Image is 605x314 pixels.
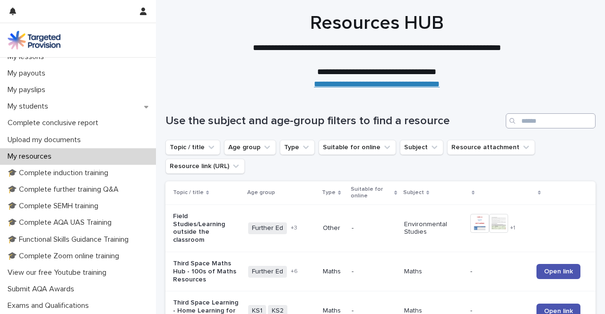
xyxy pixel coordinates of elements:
[4,102,56,111] p: My students
[323,268,344,276] p: Maths
[4,285,82,294] p: Submit AQA Awards
[447,140,535,155] button: Resource attachment
[352,268,396,276] p: -
[510,225,515,231] span: + 1
[248,266,287,278] span: Further Ed
[536,264,580,279] a: Open link
[4,52,52,61] p: My lessons
[351,184,392,202] p: Suitable for online
[165,159,245,174] button: Resource link (URL)
[322,187,336,198] p: Type
[173,260,241,283] p: Third Space Maths Hub - 100s of Maths Resources
[4,252,127,261] p: 🎓 Complete Zoom online training
[224,140,276,155] button: Age group
[173,187,204,198] p: Topic / title
[291,225,297,231] span: + 3
[4,185,126,194] p: 🎓 Complete further training Q&A
[400,140,443,155] button: Subject
[4,218,119,227] p: 🎓 Complete AQA UAS Training
[4,169,116,178] p: 🎓 Complete induction training
[4,268,114,277] p: View our free Youtube training
[8,31,60,50] img: M5nRWzHhSzIhMunXDL62
[4,85,53,94] p: My payslips
[403,187,424,198] p: Subject
[173,212,241,244] p: Field Studies/Learning outside the classroom
[404,221,463,237] p: Environmental Studies
[4,119,106,127] p: Complete conclusive report
[4,136,88,144] p: Upload my documents
[544,268,573,275] span: Open link
[352,224,396,232] p: -
[165,252,596,291] tr: Third Space Maths Hub - 100s of Maths ResourcesFurther Ed+6Maths-Maths-Open link
[247,187,275,198] p: Age group
[4,235,136,244] p: 🎓 Functional Skills Guidance Training
[319,140,396,155] button: Suitable for online
[165,204,596,252] tr: Field Studies/Learning outside the classroomFurther Ed+3Other-Environmental Studies+1
[506,113,596,128] input: Search
[4,301,96,310] p: Exams and Qualifications
[470,268,529,276] p: -
[291,269,298,274] span: + 6
[4,202,106,211] p: 🎓 Complete SEMH training
[165,12,588,34] h1: Resources HUB
[165,114,502,128] h1: Use the subject and age-group filters to find a resource
[4,152,59,161] p: My resources
[404,268,463,276] p: Maths
[323,224,344,232] p: Other
[248,222,287,234] span: Further Ed
[4,69,53,78] p: My payouts
[280,140,315,155] button: Type
[165,140,220,155] button: Topic / title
